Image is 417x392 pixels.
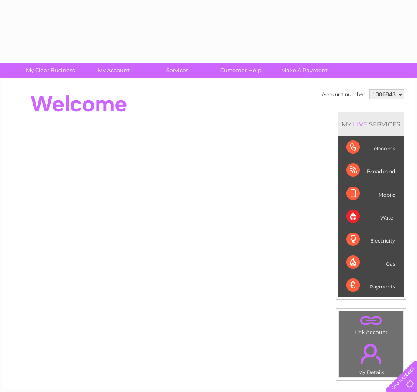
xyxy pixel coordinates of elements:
[270,63,339,78] a: Make A Payment
[346,182,395,205] div: Mobile
[341,339,401,368] a: .
[346,136,395,159] div: Telecoms
[206,63,275,78] a: Customer Help
[346,228,395,251] div: Electricity
[346,251,395,274] div: Gas
[346,274,395,297] div: Payments
[16,63,85,78] a: My Clear Business
[320,87,367,101] td: Account number
[341,314,401,328] a: .
[346,159,395,182] div: Broadband
[338,311,403,337] td: Link Account
[351,120,369,128] div: LIVE
[338,337,403,378] td: My Details
[338,112,404,136] div: MY SERVICES
[143,63,212,78] a: Services
[79,63,148,78] a: My Account
[346,205,395,228] div: Water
